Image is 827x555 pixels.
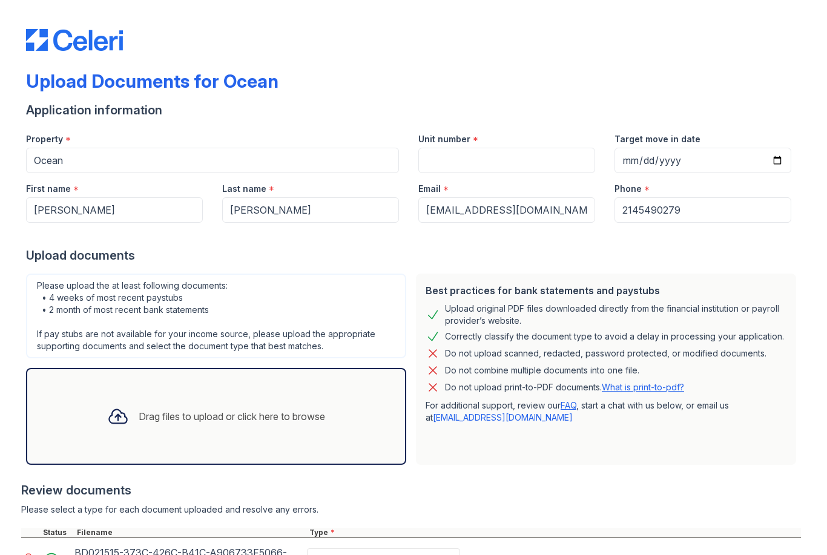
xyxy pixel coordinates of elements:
[602,382,684,392] a: What is print-to-pdf?
[445,329,784,344] div: Correctly classify the document type to avoid a delay in processing your application.
[445,346,766,361] div: Do not upload scanned, redacted, password protected, or modified documents.
[418,133,470,145] label: Unit number
[426,283,786,298] div: Best practices for bank statements and paystubs
[26,29,123,51] img: CE_Logo_Blue-a8612792a0a2168367f1c8372b55b34899dd931a85d93a1a3d3e32e68fde9ad4.png
[445,363,639,378] div: Do not combine multiple documents into one file.
[26,102,801,119] div: Application information
[21,482,801,499] div: Review documents
[26,70,278,92] div: Upload Documents for Ocean
[222,183,266,195] label: Last name
[426,399,786,424] p: For additional support, review our , start a chat with us below, or email us at
[74,528,307,537] div: Filename
[26,183,71,195] label: First name
[614,133,700,145] label: Target move in date
[445,303,786,327] div: Upload original PDF files downloaded directly from the financial institution or payroll provider’...
[26,274,406,358] div: Please upload the at least following documents: • 4 weeks of most recent paystubs • 2 month of mo...
[561,400,576,410] a: FAQ
[21,504,801,516] div: Please select a type for each document uploaded and resolve any errors.
[41,528,74,537] div: Status
[433,412,573,422] a: [EMAIL_ADDRESS][DOMAIN_NAME]
[614,183,642,195] label: Phone
[418,183,441,195] label: Email
[26,133,63,145] label: Property
[26,247,801,264] div: Upload documents
[776,507,815,543] iframe: chat widget
[139,409,325,424] div: Drag files to upload or click here to browse
[445,381,684,393] p: Do not upload print-to-PDF documents.
[307,528,801,537] div: Type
